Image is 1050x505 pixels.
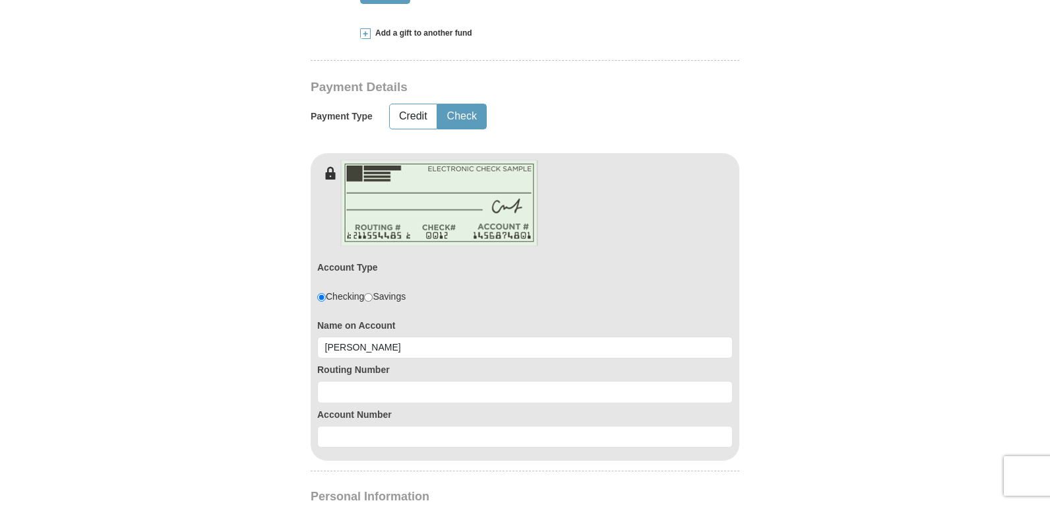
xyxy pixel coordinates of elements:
div: Checking Savings [317,290,406,303]
label: Name on Account [317,319,733,332]
button: Credit [390,104,437,129]
label: Account Type [317,261,378,274]
h4: Personal Information [311,491,739,502]
label: Routing Number [317,363,733,376]
img: check-en.png [340,160,538,246]
h5: Payment Type [311,111,373,122]
button: Check [438,104,486,129]
label: Account Number [317,408,733,421]
span: Add a gift to another fund [371,28,472,39]
h3: Payment Details [311,80,647,95]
